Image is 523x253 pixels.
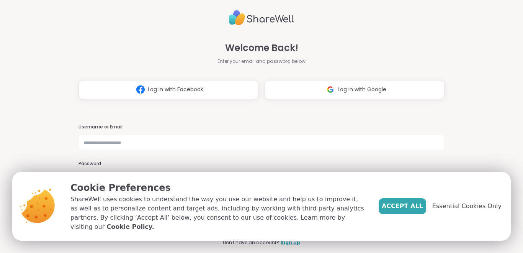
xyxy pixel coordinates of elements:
img: ShareWell Logomark [323,82,338,97]
span: Essential Cookies Only [432,202,502,211]
span: Log in with Google [338,85,386,94]
p: Cookie Preferences [70,181,366,195]
span: Accept All [382,202,423,211]
button: Accept All [379,198,426,214]
p: ShareWell uses cookies to understand the way you use our website and help us to improve it, as we... [70,195,366,232]
img: ShareWell Logo [229,7,294,29]
span: Log in with Facebook [148,85,203,94]
h3: Password [78,161,445,167]
h3: Username or Email [78,124,445,130]
span: Don't have an account? [223,239,279,246]
a: Sign up [281,239,300,246]
button: Log in with Google [265,80,445,99]
button: Log in with Facebook [78,80,258,99]
span: Welcome Back! [225,41,298,55]
a: Cookie Policy. [106,222,154,232]
img: ShareWell Logomark [133,82,148,97]
span: Enter your email and password below [217,58,306,65]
